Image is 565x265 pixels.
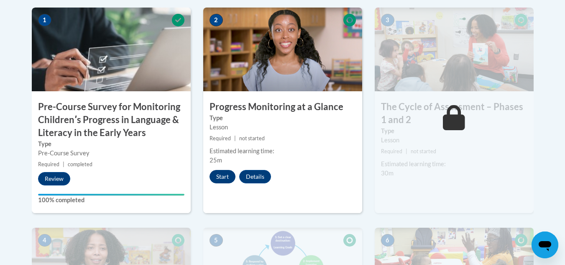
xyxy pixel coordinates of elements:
[210,123,356,132] div: Lesson
[381,160,527,169] div: Estimated learning time:
[210,14,223,26] span: 2
[381,14,394,26] span: 3
[38,149,184,158] div: Pre-Course Survey
[63,161,64,167] span: |
[381,234,394,247] span: 6
[210,234,223,247] span: 5
[381,148,402,154] span: Required
[234,135,236,142] span: |
[32,8,191,91] img: Course Image
[210,157,222,164] span: 25m
[38,172,70,185] button: Review
[38,196,184,205] label: 100% completed
[203,8,362,91] img: Course Image
[38,139,184,149] label: Type
[532,232,558,258] iframe: Button to launch messaging window
[210,135,231,142] span: Required
[68,161,92,167] span: completed
[38,161,59,167] span: Required
[210,113,356,123] label: Type
[203,100,362,113] h3: Progress Monitoring at a Glance
[381,170,394,177] span: 30m
[38,234,51,247] span: 4
[210,147,356,156] div: Estimated learning time:
[32,100,191,139] h3: Pre-Course Survey for Monitoring Childrenʹs Progress in Language & Literacy in the Early Years
[239,135,265,142] span: not started
[38,194,184,196] div: Your progress
[38,14,51,26] span: 1
[375,100,534,126] h3: The Cycle of Assessment – Phases 1 and 2
[406,148,407,154] span: |
[210,170,235,183] button: Start
[381,126,527,136] label: Type
[375,8,534,91] img: Course Image
[239,170,271,183] button: Details
[411,148,436,154] span: not started
[381,136,527,145] div: Lesson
